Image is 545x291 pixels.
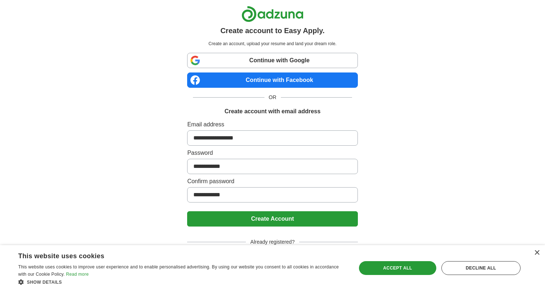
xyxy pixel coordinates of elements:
[187,177,357,186] label: Confirm password
[18,249,328,260] div: This website uses cookies
[220,25,325,36] h1: Create account to Easy Apply.
[246,238,299,246] span: Already registered?
[534,250,540,256] div: Close
[66,272,89,277] a: Read more, opens a new window
[187,149,357,157] label: Password
[264,94,281,101] span: OR
[18,278,347,286] div: Show details
[241,6,304,22] img: Adzuna logo
[187,120,357,129] label: Email address
[18,264,339,277] span: This website uses cookies to improve user experience and to enable personalised advertising. By u...
[441,261,521,275] div: Decline all
[187,211,357,227] button: Create Account
[187,72,357,88] a: Continue with Facebook
[27,280,62,285] span: Show details
[187,53,357,68] a: Continue with Google
[359,261,436,275] div: Accept all
[189,40,356,47] p: Create an account, upload your resume and land your dream role.
[224,107,320,116] h1: Create account with email address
